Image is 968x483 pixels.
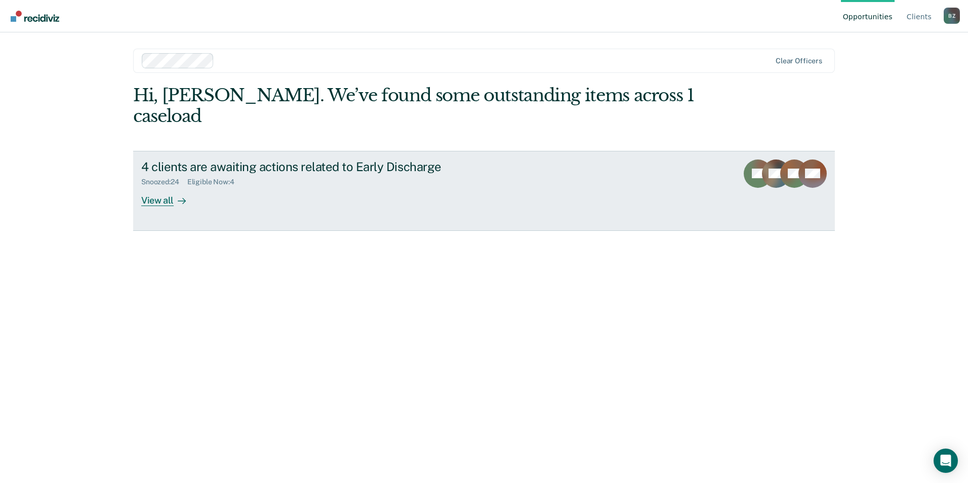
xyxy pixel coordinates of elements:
[776,57,822,65] div: Clear officers
[944,8,960,24] div: B Z
[944,8,960,24] button: Profile dropdown button
[141,178,187,186] div: Snoozed : 24
[141,186,198,206] div: View all
[133,85,695,127] div: Hi, [PERSON_NAME]. We’ve found some outstanding items across 1 caseload
[934,449,958,473] div: Open Intercom Messenger
[141,159,497,174] div: 4 clients are awaiting actions related to Early Discharge
[133,151,835,231] a: 4 clients are awaiting actions related to Early DischargeSnoozed:24Eligible Now:4View all
[11,11,59,22] img: Recidiviz
[187,178,243,186] div: Eligible Now : 4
